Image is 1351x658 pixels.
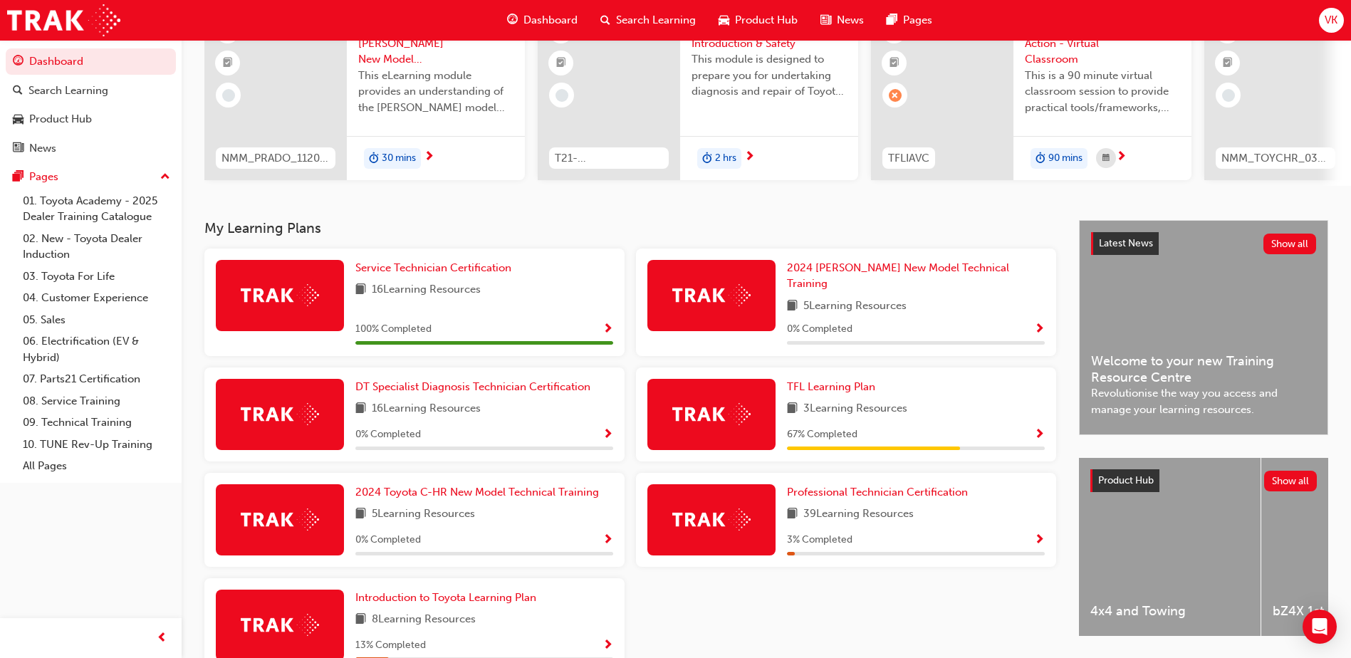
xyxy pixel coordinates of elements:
[555,150,663,167] span: T21-FOD_HVIS_PREREQ
[13,56,24,68] span: guage-icon
[1025,68,1180,116] span: This is a 90 minute virtual classroom session to provide practical tools/frameworks, behaviours a...
[13,85,23,98] span: search-icon
[355,281,366,299] span: book-icon
[241,508,319,531] img: Trak
[355,380,590,393] span: DT Specialist Diagnosis Technician Certification
[735,12,798,28] span: Product Hub
[603,639,613,652] span: Show Progress
[871,8,1191,180] a: 0TFLIAVCToyota For Life In Action - Virtual ClassroomThis is a 90 minute virtual classroom sessio...
[787,427,857,443] span: 67 % Completed
[820,11,831,29] span: news-icon
[355,261,511,274] span: Service Technician Certification
[355,321,432,338] span: 100 % Completed
[241,403,319,425] img: Trak
[1303,610,1337,644] div: Open Intercom Messenger
[672,284,751,306] img: Trak
[369,150,379,168] span: duration-icon
[556,54,566,73] span: booktick-icon
[1091,385,1316,417] span: Revolutionise the way you access and manage your learning resources.
[17,309,176,331] a: 05. Sales
[672,403,751,425] img: Trak
[889,89,902,102] span: learningRecordVerb_ABSENT-icon
[787,379,881,395] a: TFL Learning Plan
[222,89,235,102] span: learningRecordVerb_NONE-icon
[603,534,613,547] span: Show Progress
[355,590,542,606] a: Introduction to Toyota Learning Plan
[241,614,319,636] img: Trak
[744,151,755,164] span: next-icon
[29,140,56,157] div: News
[1091,232,1316,255] a: Latest NewsShow all
[1098,474,1154,486] span: Product Hub
[507,11,518,29] span: guage-icon
[157,630,167,647] span: prev-icon
[355,506,366,523] span: book-icon
[382,150,416,167] span: 30 mins
[372,506,475,523] span: 5 Learning Resources
[1099,237,1153,249] span: Latest News
[1036,150,1045,168] span: duration-icon
[17,455,176,477] a: All Pages
[787,484,974,501] a: Professional Technician Certification
[13,113,24,126] span: car-icon
[1025,19,1180,68] span: Toyota For Life In Action - Virtual Classroom
[603,320,613,338] button: Show Progress
[803,400,907,418] span: 3 Learning Resources
[672,508,751,531] img: Trak
[355,400,366,418] span: book-icon
[17,412,176,434] a: 09. Technical Training
[372,400,481,418] span: 16 Learning Resources
[372,281,481,299] span: 16 Learning Resources
[887,11,897,29] span: pages-icon
[1090,603,1249,620] span: 4x4 and Towing
[1222,89,1235,102] span: learningRecordVerb_NONE-icon
[17,228,176,266] a: 02. New - Toyota Dealer Induction
[589,6,707,35] a: search-iconSearch Learning
[17,330,176,368] a: 06. Electrification (EV & Hybrid)
[6,164,176,190] button: Pages
[787,321,852,338] span: 0 % Completed
[13,142,24,155] span: news-icon
[6,48,176,75] a: Dashboard
[1223,54,1233,73] span: booktick-icon
[1319,8,1344,33] button: VK
[204,8,525,180] a: NMM_PRADO_112024_MODULE_12024 Landcruiser [PERSON_NAME] New Model Mechanisms - Model Outline 1Thi...
[355,611,366,629] span: book-icon
[1325,12,1337,28] span: VK
[1048,150,1083,167] span: 90 mins
[715,150,736,167] span: 2 hrs
[616,12,696,28] span: Search Learning
[1116,151,1127,164] span: next-icon
[603,429,613,442] span: Show Progress
[355,260,517,276] a: Service Technician Certification
[555,89,568,102] span: learningRecordVerb_NONE-icon
[160,168,170,187] span: up-icon
[355,427,421,443] span: 0 % Completed
[17,190,176,228] a: 01. Toyota Academy - 2025 Dealer Training Catalogue
[787,486,968,498] span: Professional Technician Certification
[355,379,596,395] a: DT Specialist Diagnosis Technician Certification
[603,323,613,336] span: Show Progress
[600,11,610,29] span: search-icon
[787,261,1009,291] span: 2024 [PERSON_NAME] New Model Technical Training
[787,260,1045,292] a: 2024 [PERSON_NAME] New Model Technical Training
[358,68,513,116] span: This eLearning module provides an understanding of the [PERSON_NAME] model line-up and its Katash...
[538,8,858,180] a: 0T21-FOD_HVIS_PREREQElectrification Introduction & SafetyThis module is designed to prepare you f...
[1034,426,1045,444] button: Show Progress
[1034,429,1045,442] span: Show Progress
[803,298,907,315] span: 5 Learning Resources
[803,506,914,523] span: 39 Learning Resources
[1102,150,1110,167] span: calendar-icon
[496,6,589,35] a: guage-iconDashboard
[355,591,536,604] span: Introduction to Toyota Learning Plan
[204,220,1056,236] h3: My Learning Plans
[903,12,932,28] span: Pages
[787,506,798,523] span: book-icon
[719,11,729,29] span: car-icon
[1090,469,1317,492] a: Product HubShow all
[1079,458,1261,636] a: 4x4 and Towing
[875,6,944,35] a: pages-iconPages
[29,169,58,185] div: Pages
[787,380,875,393] span: TFL Learning Plan
[1221,150,1330,167] span: NMM_TOYCHR_032024_MODULE_1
